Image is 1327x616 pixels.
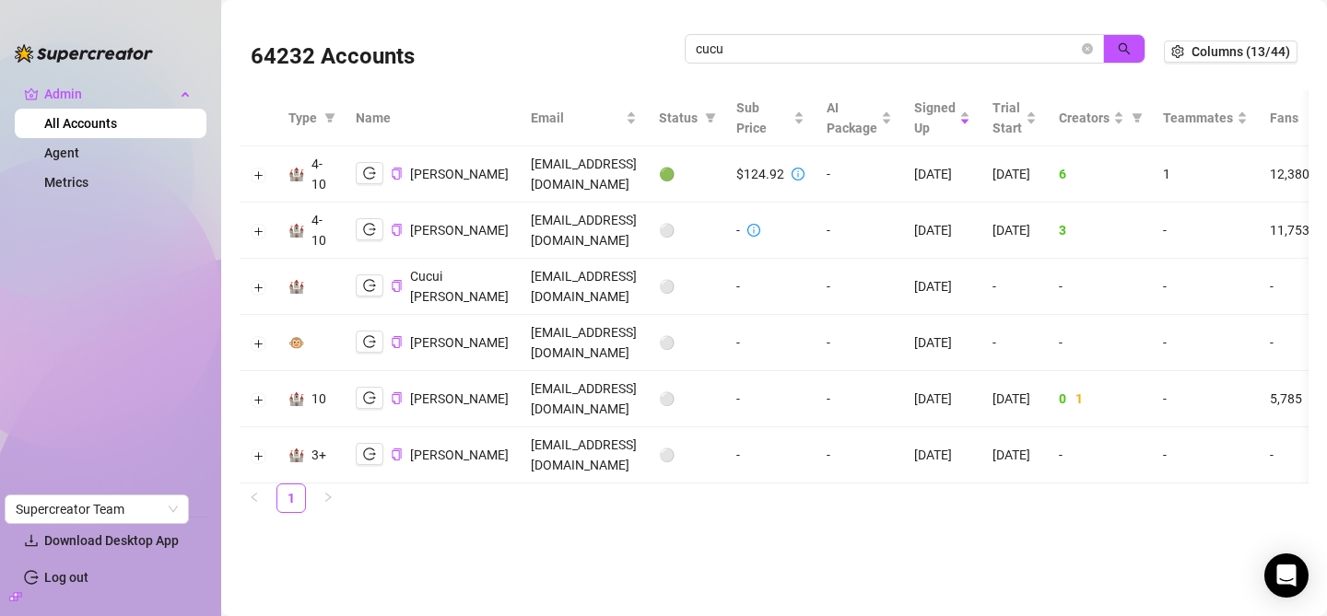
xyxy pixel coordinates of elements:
[903,315,981,371] td: [DATE]
[356,331,383,353] button: logout
[311,154,334,194] div: 4-10
[1118,42,1131,55] span: search
[1059,167,1066,181] span: 6
[1270,391,1302,406] span: 5,785
[410,391,509,406] span: [PERSON_NAME]
[391,280,403,292] span: copy
[1259,315,1321,371] td: -
[391,279,403,293] button: Copy Account UID
[16,495,178,523] span: Supercreator Team
[252,280,266,295] button: Expand row
[288,389,304,409] div: 🏰
[410,167,509,181] span: [PERSON_NAME]
[1048,315,1152,371] td: -
[725,259,816,315] td: -
[816,203,903,259] td: -
[816,427,903,483] td: -
[520,146,648,203] td: [EMAIL_ADDRESS][DOMAIN_NAME]
[44,570,88,585] a: Log out
[520,371,648,427] td: [EMAIL_ADDRESS][DOMAIN_NAME]
[44,533,179,548] span: Download Desktop App
[1048,90,1152,146] th: Creators
[252,448,266,463] button: Expand row
[311,210,334,250] div: 4-10
[1163,447,1167,462] span: -
[288,108,317,128] span: Type
[992,98,1022,138] span: Trial Start
[659,335,675,350] span: ⚪
[44,79,175,109] span: Admin
[1059,108,1110,128] span: Creators
[363,391,376,404] span: logout
[520,203,648,259] td: [EMAIL_ADDRESS][DOMAIN_NAME]
[1270,167,1309,181] span: 12,380
[1192,44,1290,59] span: Columns (13/44)
[659,447,675,462] span: ⚪
[981,146,1048,203] td: [DATE]
[276,483,306,513] li: 1
[345,90,520,146] th: Name
[1259,90,1321,146] th: Fans
[981,259,1048,315] td: -
[391,168,403,180] span: copy
[44,175,88,190] a: Metrics
[1048,259,1152,315] td: -
[747,224,760,237] span: info-circle
[1048,427,1152,483] td: -
[1264,553,1309,598] div: Open Intercom Messenger
[903,427,981,483] td: [DATE]
[792,168,804,180] span: info-circle
[321,104,339,132] span: filter
[1163,108,1233,128] span: Teammates
[1059,223,1066,238] span: 3
[827,98,877,138] span: AI Package
[903,203,981,259] td: [DATE]
[288,164,304,184] div: 🏰
[736,98,790,138] span: Sub Price
[252,336,266,351] button: Expand row
[363,167,376,180] span: logout
[1163,167,1170,181] span: 1
[240,483,269,513] li: Previous Page
[981,90,1048,146] th: Trial Start
[520,90,648,146] th: Email
[903,259,981,315] td: [DATE]
[1171,45,1184,58] span: setting
[363,335,376,348] span: logout
[531,108,622,128] span: Email
[736,164,784,184] div: $124.92
[410,335,509,350] span: [PERSON_NAME]
[981,427,1048,483] td: [DATE]
[981,371,1048,427] td: [DATE]
[1152,90,1259,146] th: Teammates
[903,90,981,146] th: Signed Up
[356,387,383,409] button: logout
[391,167,403,180] button: Copy Account UID
[277,484,305,512] a: 1
[363,279,376,292] span: logout
[410,269,509,304] span: Cucui [PERSON_NAME]
[391,447,403,461] button: Copy Account UID
[391,392,403,404] span: copy
[1132,112,1143,123] span: filter
[1075,391,1083,406] span: 1
[252,392,266,407] button: Expand row
[252,224,266,238] button: Expand row
[659,167,675,181] span: 🟢
[914,98,956,138] span: Signed Up
[24,533,39,548] span: download
[701,104,720,132] span: filter
[1163,279,1167,294] span: -
[1164,41,1298,63] button: Columns (13/44)
[410,447,509,462] span: [PERSON_NAME]
[659,279,675,294] span: ⚪
[15,44,153,63] img: logo-BBDzfeDw.svg
[1082,43,1093,54] span: close-circle
[816,90,903,146] th: AI Package
[736,220,740,240] div: -
[903,371,981,427] td: [DATE]
[1163,223,1167,238] span: -
[1259,259,1321,315] td: -
[323,492,334,503] span: right
[44,145,79,160] a: Agent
